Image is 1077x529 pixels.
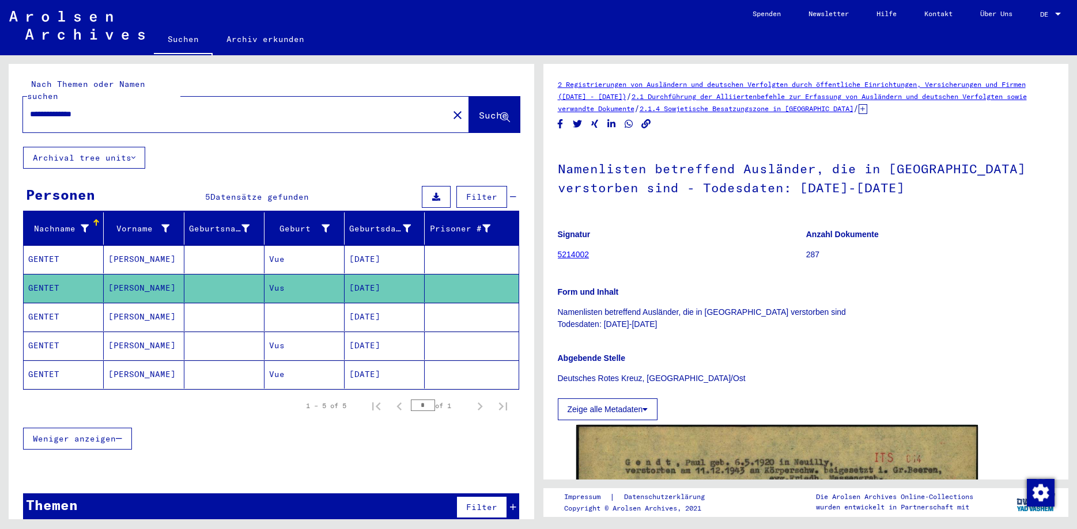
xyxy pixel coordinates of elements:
span: Datensätze gefunden [210,192,309,202]
mat-cell: Vue [264,360,345,389]
span: Suche [479,109,508,121]
span: DE [1040,10,1053,18]
mat-cell: [PERSON_NAME] [104,303,184,331]
button: Zeige alle Metadaten [558,398,658,420]
button: Share on LinkedIn [606,117,618,131]
a: 2 Registrierungen von Ausländern und deutschen Verfolgten durch öffentliche Einrichtungen, Versic... [558,80,1026,101]
div: Themen [26,494,78,515]
p: 287 [806,249,1054,261]
button: First page [365,394,388,417]
div: Personen [26,184,95,205]
img: yv_logo.png [1014,488,1057,516]
mat-cell: [PERSON_NAME] [104,274,184,302]
button: Share on Facebook [554,117,566,131]
a: Archiv erkunden [213,25,318,53]
mat-cell: GENTET [24,245,104,273]
div: Vorname [108,219,183,238]
mat-header-cell: Geburtsname [184,212,264,245]
mat-cell: Vus [264,332,345,360]
div: Geburtsdatum [349,219,425,238]
div: Nachname [28,219,103,238]
button: Weniger anzeigen [23,428,132,450]
div: Zustimmung ändern [1026,478,1054,506]
div: | [564,491,719,503]
span: Weniger anzeigen [33,433,116,444]
p: Die Arolsen Archives Online-Collections [816,492,973,502]
div: Nachname [28,223,89,235]
button: Clear [446,103,469,126]
mat-cell: [DATE] [345,245,425,273]
mat-header-cell: Vorname [104,212,184,245]
a: 5214002 [558,250,589,259]
button: Archival tree units [23,147,145,169]
mat-cell: Vus [264,274,345,302]
mat-cell: GENTET [24,360,104,389]
div: Geburtsname [189,219,264,238]
div: Geburt‏ [269,223,330,235]
b: Anzahl Dokumente [806,230,879,239]
div: Prisoner # [429,219,504,238]
mat-cell: [PERSON_NAME] [104,360,184,389]
mat-header-cell: Prisoner # [425,212,518,245]
span: / [626,91,632,101]
mat-cell: [DATE] [345,303,425,331]
span: / [853,103,859,113]
div: Geburtsdatum [349,223,411,235]
div: Prisoner # [429,223,490,235]
mat-header-cell: Geburt‏ [264,212,345,245]
h1: Namenlisten betreffend Ausländer, die in [GEOGRAPHIC_DATA] verstorben sind - Todesdaten: [DATE]-[... [558,142,1055,212]
b: Signatur [558,230,591,239]
mat-label: Nach Themen oder Namen suchen [27,79,145,101]
p: wurden entwickelt in Partnerschaft mit [816,502,973,512]
p: Namenlisten betreffend Ausländer, die in [GEOGRAPHIC_DATA] verstorben sind Todesdaten: [DATE]-[DATE] [558,306,1055,330]
a: 2.1 Durchführung der Alliiertenbefehle zur Erfassung von Ausländern und deutschen Verfolgten sowi... [558,92,1027,113]
mat-header-cell: Geburtsdatum [345,212,425,245]
button: Suche [469,97,520,132]
button: Next page [468,394,492,417]
mat-cell: [PERSON_NAME] [104,245,184,273]
div: Geburt‏ [269,219,344,238]
span: 5 [205,192,210,202]
b: Form und Inhalt [558,287,619,296]
button: Previous page [388,394,411,417]
span: Filter [466,192,497,202]
mat-cell: [DATE] [345,360,425,389]
div: 1 – 5 of 5 [306,401,346,411]
p: Copyright © Arolsen Archives, 2021 [564,503,719,513]
button: Filter [456,496,507,518]
a: Suchen [154,25,213,55]
span: Filter [466,502,497,512]
img: Arolsen_neg.svg [9,11,145,40]
b: Abgebende Stelle [558,353,625,363]
button: Filter [456,186,507,208]
button: Copy link [640,117,652,131]
button: Last page [492,394,515,417]
button: Share on Twitter [572,117,584,131]
img: Zustimmung ändern [1027,479,1055,507]
span: / [634,103,640,113]
mat-cell: GENTET [24,274,104,302]
mat-cell: Vue [264,245,345,273]
div: Vorname [108,223,169,235]
mat-header-cell: Nachname [24,212,104,245]
button: Share on WhatsApp [623,117,635,131]
p: Deutsches Rotes Kreuz, [GEOGRAPHIC_DATA]/Ost [558,372,1055,385]
mat-cell: [DATE] [345,332,425,360]
mat-cell: GENTET [24,303,104,331]
div: of 1 [411,400,468,411]
button: Share on Xing [589,117,601,131]
div: Geburtsname [189,223,250,235]
a: Impressum [564,491,610,503]
mat-cell: GENTET [24,332,104,360]
a: 2.1.4 Sowjetische Besatzungszone in [GEOGRAPHIC_DATA] [640,104,853,113]
mat-icon: close [451,108,464,122]
mat-cell: [DATE] [345,274,425,302]
a: Datenschutzerklärung [615,491,719,503]
mat-cell: [PERSON_NAME] [104,332,184,360]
